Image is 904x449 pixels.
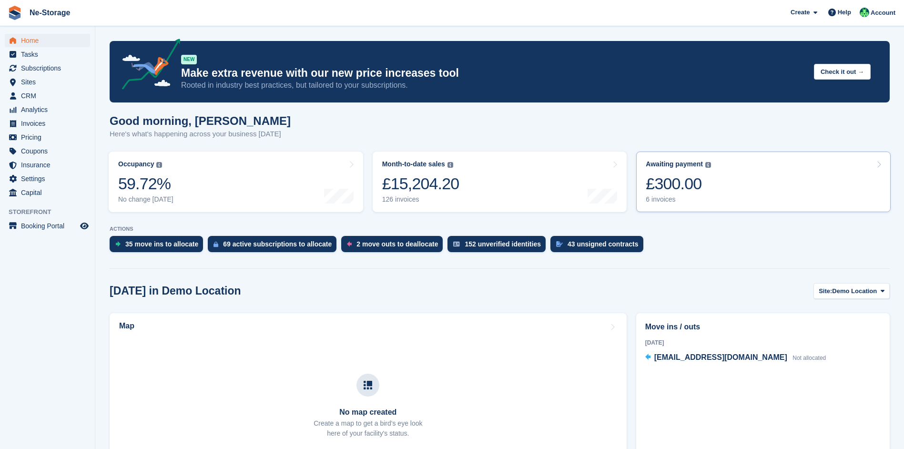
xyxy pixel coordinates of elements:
img: icon-info-grey-7440780725fd019a000dd9b08b2336e03edf1995a4989e88bcd33f0948082b44.svg [705,162,711,168]
a: menu [5,34,90,47]
a: menu [5,219,90,233]
img: contract_signature_icon-13c848040528278c33f63329250d36e43548de30e8caae1d1a13099fd9432cc5.svg [556,241,563,247]
span: Home [21,34,78,47]
a: menu [5,144,90,158]
div: Occupancy [118,160,154,168]
span: Account [871,8,895,18]
a: menu [5,48,90,61]
span: Site: [819,286,832,296]
a: 2 move outs to deallocate [341,236,447,257]
img: stora-icon-8386f47178a22dfd0bd8f6a31ec36ba5ce8667c1dd55bd0f319d3a0aa187defe.svg [8,6,22,20]
span: Tasks [21,48,78,61]
p: ACTIONS [110,226,890,232]
div: 126 invoices [382,195,459,204]
div: £300.00 [646,174,711,194]
img: map-icn-33ee37083ee616e46c38cad1a60f524a97daa1e2b2c8c0bc3eb3415660979fc1.svg [364,381,372,389]
img: move_outs_to_deallocate_icon-f764333ba52eb49d3ac5e1228854f67142a1ed5810a6f6cc68b1a99e826820c5.svg [347,241,352,247]
div: 152 unverified identities [465,240,541,248]
a: menu [5,172,90,185]
span: Booking Portal [21,219,78,233]
span: Create [791,8,810,17]
button: Check it out → [814,64,871,80]
img: icon-info-grey-7440780725fd019a000dd9b08b2336e03edf1995a4989e88bcd33f0948082b44.svg [447,162,453,168]
h2: Map [119,322,134,330]
a: menu [5,89,90,102]
div: 2 move outs to deallocate [356,240,438,248]
div: 69 active subscriptions to allocate [223,240,332,248]
div: [DATE] [645,338,881,347]
a: Preview store [79,220,90,232]
a: Month-to-date sales £15,204.20 126 invoices [373,152,627,212]
a: menu [5,186,90,199]
h1: Good morning, [PERSON_NAME] [110,114,291,127]
a: menu [5,61,90,75]
a: 43 unsigned contracts [550,236,648,257]
span: CRM [21,89,78,102]
span: Sites [21,75,78,89]
span: Not allocated [792,355,826,361]
img: verify_identity-adf6edd0f0f0b5bbfe63781bf79b02c33cf7c696d77639b501bdc392416b5a36.svg [453,241,460,247]
div: 6 invoices [646,195,711,204]
span: Invoices [21,117,78,130]
a: menu [5,158,90,172]
div: NEW [181,55,197,64]
a: 152 unverified identities [447,236,550,257]
span: Demo Location [832,286,877,296]
a: 35 move ins to allocate [110,236,208,257]
p: Rooted in industry best practices, but tailored to your subscriptions. [181,80,806,91]
span: Capital [21,186,78,199]
img: active_subscription_to_allocate_icon-d502201f5373d7db506a760aba3b589e785aa758c864c3986d89f69b8ff3... [213,241,218,247]
span: Coupons [21,144,78,158]
a: Occupancy 59.72% No change [DATE] [109,152,363,212]
a: [EMAIL_ADDRESS][DOMAIN_NAME] Not allocated [645,352,826,364]
div: 35 move ins to allocate [125,240,198,248]
a: Awaiting payment £300.00 6 invoices [636,152,891,212]
h2: Move ins / outs [645,321,881,333]
h2: [DATE] in Demo Location [110,285,241,297]
div: 59.72% [118,174,173,194]
img: price-adjustments-announcement-icon-8257ccfd72463d97f412b2fc003d46551f7dbcb40ab6d574587a9cd5c0d94... [114,39,181,93]
h3: No map created [314,408,422,417]
span: Pricing [21,131,78,144]
div: 43 unsigned contracts [568,240,639,248]
div: Month-to-date sales [382,160,445,168]
span: Insurance [21,158,78,172]
a: menu [5,117,90,130]
p: Make extra revenue with our new price increases tool [181,66,806,80]
a: 69 active subscriptions to allocate [208,236,341,257]
img: move_ins_to_allocate_icon-fdf77a2bb77ea45bf5b3d319d69a93e2d87916cf1d5bf7949dd705db3b84f3ca.svg [115,241,121,247]
span: [EMAIL_ADDRESS][DOMAIN_NAME] [654,353,787,361]
div: £15,204.20 [382,174,459,194]
span: Subscriptions [21,61,78,75]
img: icon-info-grey-7440780725fd019a000dd9b08b2336e03edf1995a4989e88bcd33f0948082b44.svg [156,162,162,168]
p: Here's what's happening across your business [DATE] [110,129,291,140]
span: Help [838,8,851,17]
button: Site: Demo Location [813,283,890,299]
div: No change [DATE] [118,195,173,204]
a: Ne-Storage [26,5,74,20]
p: Create a map to get a bird's eye look here of your facility's status. [314,418,422,439]
span: Storefront [9,207,95,217]
a: menu [5,131,90,144]
a: menu [5,103,90,116]
span: Settings [21,172,78,185]
a: menu [5,75,90,89]
div: Awaiting payment [646,160,703,168]
img: Jay Johal [860,8,869,17]
span: Analytics [21,103,78,116]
